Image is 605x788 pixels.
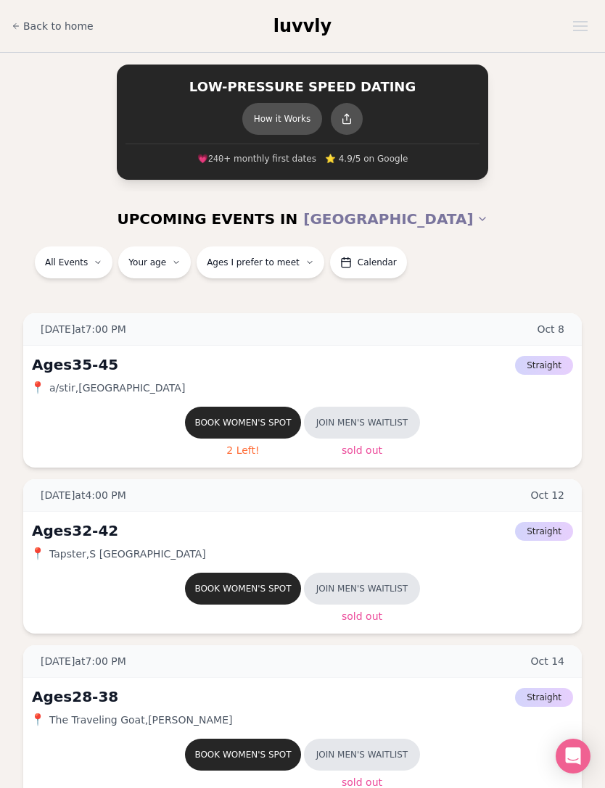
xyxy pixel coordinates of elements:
[208,154,224,165] span: 240
[32,382,44,394] span: 📍
[330,246,407,278] button: Calendar
[32,714,44,726] span: 📍
[185,573,301,605] button: Book women's spot
[556,739,590,774] div: Open Intercom Messenger
[303,203,487,235] button: [GEOGRAPHIC_DATA]
[49,547,206,561] span: Tapster , S [GEOGRAPHIC_DATA]
[304,573,420,605] button: Join men's waitlist
[185,407,301,439] button: Book women's spot
[32,687,118,707] div: Ages 28-38
[342,610,382,622] span: Sold Out
[537,322,564,336] span: Oct 8
[242,103,323,135] button: How it Works
[117,209,297,229] span: UPCOMING EVENTS IN
[185,739,301,771] button: Book women's spot
[32,548,44,560] span: 📍
[304,407,420,439] button: Join men's waitlist
[342,444,382,456] span: Sold Out
[23,19,94,33] span: Back to home
[45,257,88,268] span: All Events
[531,654,565,668] span: Oct 14
[515,522,573,541] span: Straight
[515,356,573,375] span: Straight
[226,444,259,456] span: 2 Left!
[32,521,118,541] div: Ages 32-42
[358,257,397,268] span: Calendar
[12,12,94,41] a: Back to home
[128,257,166,268] span: Your age
[515,688,573,707] span: Straight
[567,15,593,37] button: Open menu
[41,488,126,502] span: [DATE] at 4:00 PM
[49,381,185,395] span: a/stir , [GEOGRAPHIC_DATA]
[49,713,232,727] span: The Traveling Goat , [PERSON_NAME]
[197,153,316,165] span: 💗 + monthly first dates
[197,246,324,278] button: Ages I prefer to meet
[304,739,420,771] button: Join men's waitlist
[118,246,191,278] button: Your age
[531,488,565,502] span: Oct 12
[342,776,382,788] span: Sold Out
[125,79,480,96] h2: LOW-PRESSURE SPEED DATING
[273,16,332,36] span: luvvly
[273,14,332,38] a: luvvly
[325,153,408,165] span: ⭐ 4.9/5 on Google
[41,654,126,668] span: [DATE] at 7:00 PM
[207,257,300,268] span: Ages I prefer to meet
[35,246,112,278] button: All Events
[32,354,118,375] div: Ages 35-45
[41,322,126,336] span: [DATE] at 7:00 PM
